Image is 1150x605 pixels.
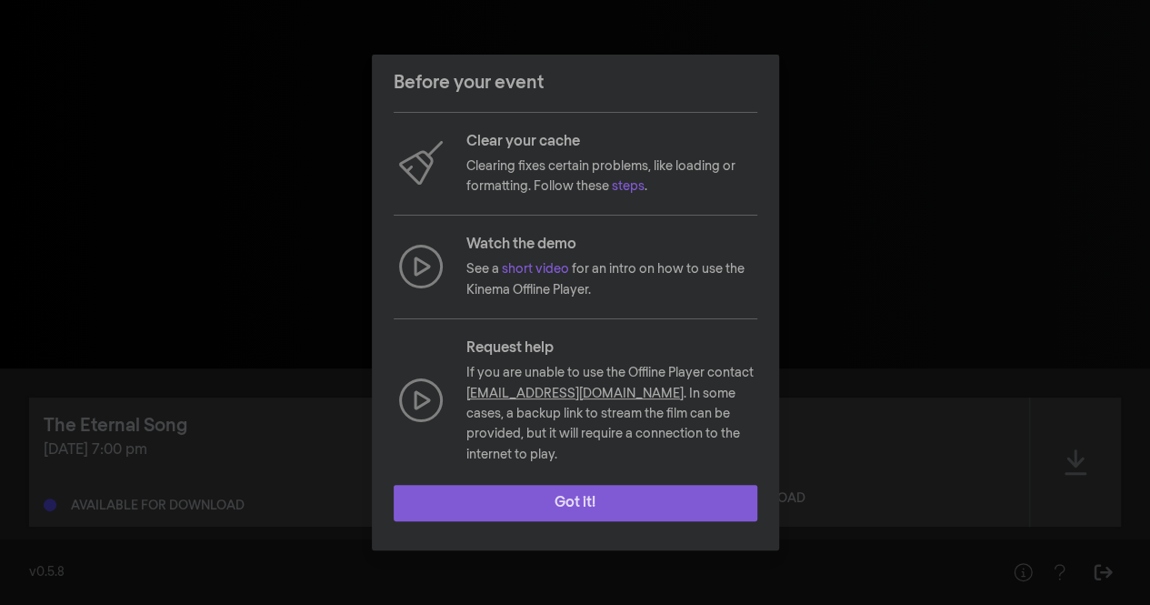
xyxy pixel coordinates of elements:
[466,234,757,256] p: Watch the demo
[372,55,779,111] header: Before your event
[394,485,757,521] button: Got it!
[612,180,645,193] a: steps
[466,156,757,197] p: Clearing fixes certain problems, like loading or formatting. Follow these .
[466,131,757,153] p: Clear your cache
[466,338,757,359] p: Request help
[502,263,569,276] a: short video
[466,388,684,400] a: [EMAIL_ADDRESS][DOMAIN_NAME]
[466,259,757,300] p: See a for an intro on how to use the Kinema Offline Player.
[466,363,757,465] p: If you are unable to use the Offline Player contact . In some cases, a backup link to stream the ...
